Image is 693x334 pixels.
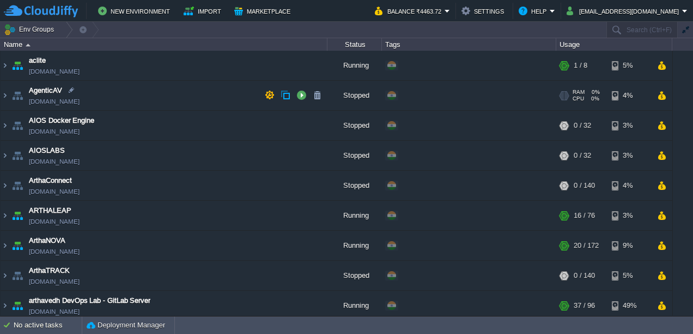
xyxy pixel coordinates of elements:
[574,201,595,230] div: 16 / 76
[29,295,150,306] a: arthavedh DevOps Lab - GitLab Server
[4,4,78,18] img: CloudJiffy
[10,261,25,290] img: AMDAwAAAACH5BAEAAAAALAAAAAABAAEAAAICRAEAOw==
[375,4,445,17] button: Balance ₹4463.72
[574,141,591,170] div: 0 / 32
[1,81,9,110] img: AMDAwAAAACH5BAEAAAAALAAAAAABAAEAAAICRAEAOw==
[574,261,595,290] div: 0 / 140
[10,141,25,170] img: AMDAwAAAACH5BAEAAAAALAAAAAABAAEAAAICRAEAOw==
[10,51,25,80] img: AMDAwAAAACH5BAEAAAAALAAAAAABAAEAAAICRAEAOw==
[1,141,9,170] img: AMDAwAAAACH5BAEAAAAALAAAAAABAAEAAAICRAEAOw==
[612,141,647,170] div: 3%
[574,231,599,260] div: 20 / 172
[29,175,72,186] a: ArthaConnect
[10,111,25,140] img: AMDAwAAAACH5BAEAAAAALAAAAAABAAEAAAICRAEAOw==
[589,89,600,96] span: 0%
[612,81,647,110] div: 4%
[327,231,382,260] div: Running
[29,235,65,246] a: ArthaNOVA
[29,85,62,96] a: AgenticAV
[327,111,382,140] div: Stopped
[29,276,80,287] a: [DOMAIN_NAME]
[574,291,595,320] div: 37 / 96
[647,290,682,323] iframe: chat widget
[1,38,327,51] div: Name
[14,317,82,334] div: No active tasks
[10,171,25,200] img: AMDAwAAAACH5BAEAAAAALAAAAAABAAEAAAICRAEAOw==
[1,291,9,320] img: AMDAwAAAACH5BAEAAAAALAAAAAABAAEAAAICRAEAOw==
[98,4,173,17] button: New Environment
[10,81,25,110] img: AMDAwAAAACH5BAEAAAAALAAAAAABAAEAAAICRAEAOw==
[612,171,647,200] div: 4%
[1,261,9,290] img: AMDAwAAAACH5BAEAAAAALAAAAAABAAEAAAICRAEAOw==
[1,171,9,200] img: AMDAwAAAACH5BAEAAAAALAAAAAABAAEAAAICRAEAOw==
[574,171,595,200] div: 0 / 140
[573,89,585,96] span: RAM
[612,291,647,320] div: 49%
[612,51,647,80] div: 5%
[328,38,381,51] div: Status
[29,205,71,216] a: ARTHALEAP
[382,38,556,51] div: Tags
[29,96,80,107] a: [DOMAIN_NAME]
[1,201,9,230] img: AMDAwAAAACH5BAEAAAAALAAAAAABAAEAAAICRAEAOw==
[327,261,382,290] div: Stopped
[612,201,647,230] div: 3%
[573,96,584,102] span: CPU
[1,231,9,260] img: AMDAwAAAACH5BAEAAAAALAAAAAABAAEAAAICRAEAOw==
[29,246,80,257] a: [DOMAIN_NAME]
[29,126,80,137] a: [DOMAIN_NAME]
[10,291,25,320] img: AMDAwAAAACH5BAEAAAAALAAAAAABAAEAAAICRAEAOw==
[29,306,80,317] a: [DOMAIN_NAME]
[234,4,294,17] button: Marketplace
[1,111,9,140] img: AMDAwAAAACH5BAEAAAAALAAAAAABAAEAAAICRAEAOw==
[87,320,165,331] button: Deployment Manager
[29,216,80,227] a: [DOMAIN_NAME]
[29,66,80,77] span: [DOMAIN_NAME]
[327,171,382,200] div: Stopped
[519,4,550,17] button: Help
[26,44,31,46] img: AMDAwAAAACH5BAEAAAAALAAAAAABAAEAAAICRAEAOw==
[612,261,647,290] div: 5%
[612,231,647,260] div: 9%
[327,51,382,80] div: Running
[4,22,58,37] button: Env Groups
[612,111,647,140] div: 3%
[588,96,599,102] span: 0%
[557,38,672,51] div: Usage
[327,81,382,110] div: Stopped
[29,156,80,167] a: [DOMAIN_NAME]
[461,4,507,17] button: Settings
[327,201,382,230] div: Running
[567,4,682,17] button: [EMAIL_ADDRESS][DOMAIN_NAME]
[29,115,94,126] a: AIOS Docker Engine
[10,201,25,230] img: AMDAwAAAACH5BAEAAAAALAAAAAABAAEAAAICRAEAOw==
[29,145,65,156] a: AIOSLABS
[29,265,70,276] a: ArthaTRACK
[29,186,80,197] a: [DOMAIN_NAME]
[1,51,9,80] img: AMDAwAAAACH5BAEAAAAALAAAAAABAAEAAAICRAEAOw==
[574,51,587,80] div: 1 / 8
[327,291,382,320] div: Running
[10,231,25,260] img: AMDAwAAAACH5BAEAAAAALAAAAAABAAEAAAICRAEAOw==
[574,111,591,140] div: 0 / 32
[184,4,224,17] button: Import
[327,141,382,170] div: Stopped
[29,55,46,66] a: aclite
